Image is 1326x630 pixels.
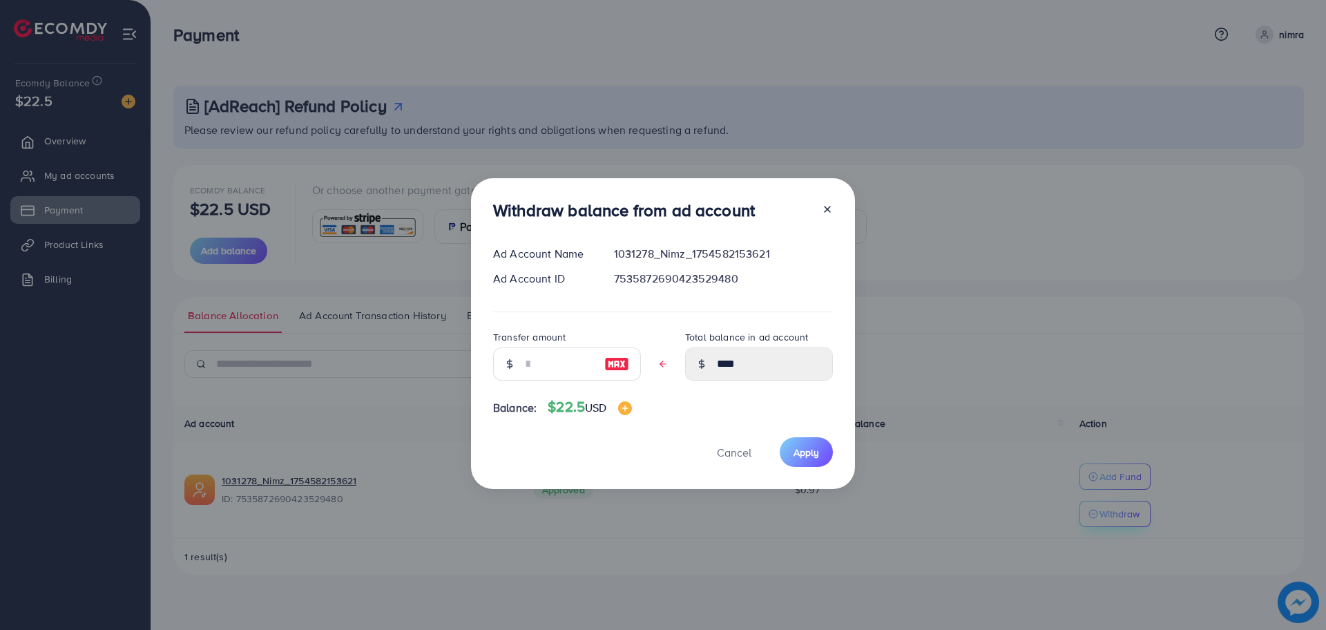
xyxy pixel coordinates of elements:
div: 7535872690423529480 [603,271,844,287]
span: Cancel [717,445,751,460]
img: image [618,401,632,415]
div: 1031278_Nimz_1754582153621 [603,246,844,262]
button: Cancel [700,437,769,467]
div: Ad Account ID [482,271,603,287]
h3: Withdraw balance from ad account [493,200,755,220]
h4: $22.5 [548,399,631,416]
img: image [604,356,629,372]
span: Apply [794,446,819,459]
label: Total balance in ad account [685,330,808,344]
span: USD [585,400,606,415]
button: Apply [780,437,833,467]
span: Balance: [493,400,537,416]
div: Ad Account Name [482,246,603,262]
label: Transfer amount [493,330,566,344]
